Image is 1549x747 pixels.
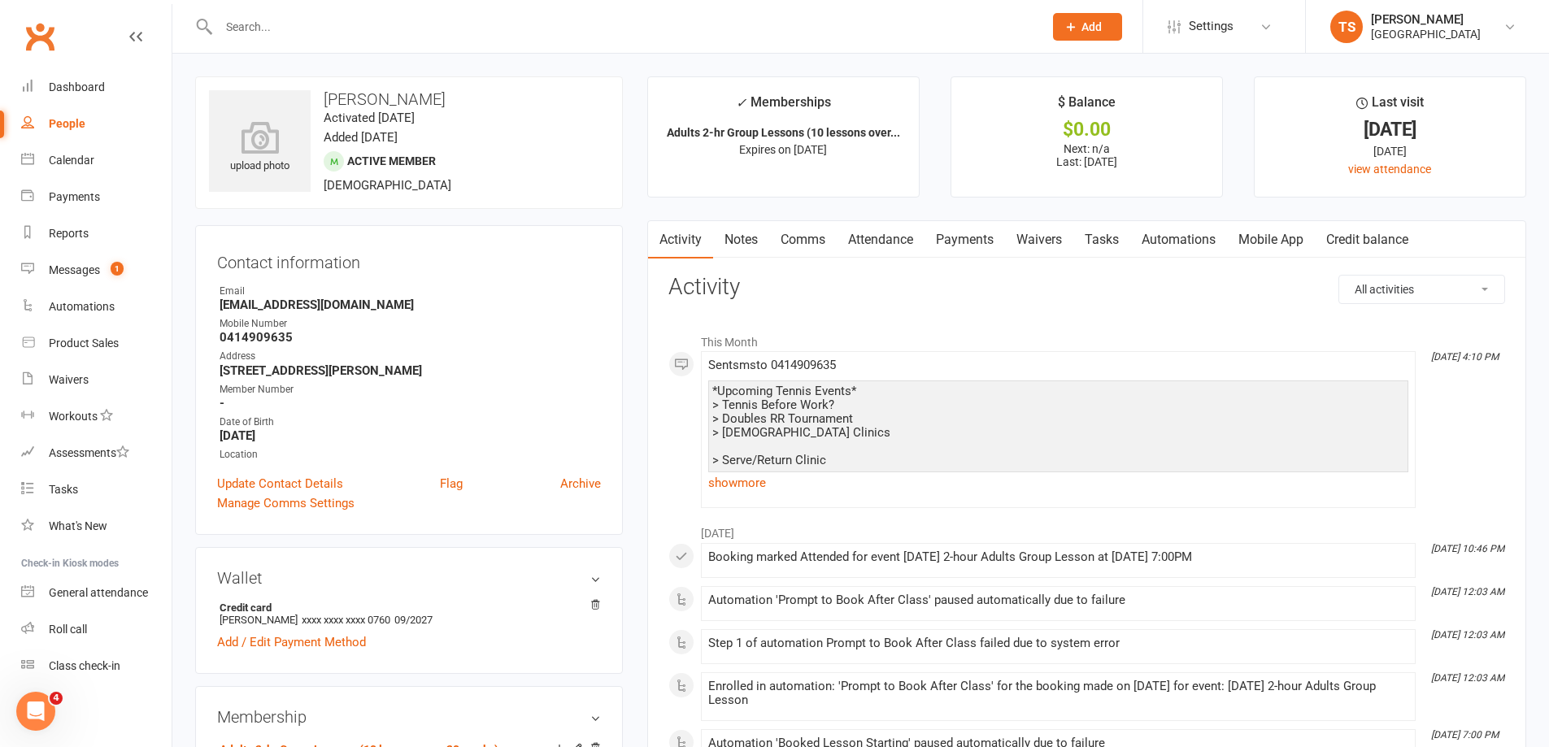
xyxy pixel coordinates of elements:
[49,80,105,93] div: Dashboard
[966,142,1207,168] p: Next: n/a Last: [DATE]
[49,519,107,532] div: What's New
[302,614,390,626] span: xxxx xxxx xxxx 0760
[111,262,124,276] span: 1
[209,121,311,175] div: upload photo
[209,90,609,108] h3: [PERSON_NAME]
[220,382,601,397] div: Member Number
[1371,12,1481,27] div: [PERSON_NAME]
[667,126,900,139] strong: Adults 2-hr Group Lessons (10 lessons over...
[49,446,129,459] div: Assessments
[49,190,100,203] div: Payments
[1431,351,1499,363] i: [DATE] 4:10 PM
[1348,163,1431,176] a: view attendance
[1130,221,1227,258] a: Automations
[49,410,98,423] div: Workouts
[736,92,831,122] div: Memberships
[21,611,172,648] a: Roll call
[220,396,601,410] strong: -
[1431,729,1499,740] i: [DATE] 7:00 PM
[21,362,172,398] a: Waivers
[713,221,769,258] a: Notes
[220,602,593,614] strong: Credit card
[1189,8,1234,45] span: Settings
[49,659,120,672] div: Class check-in
[966,121,1207,138] div: $0.00
[21,106,172,142] a: People
[1058,92,1116,121] div: $ Balance
[217,474,343,493] a: Update Contact Details
[217,708,601,726] h3: Membership
[1227,221,1315,258] a: Mobile App
[220,363,601,378] strong: [STREET_ADDRESS][PERSON_NAME]
[1431,543,1504,554] i: [DATE] 10:46 PM
[1073,221,1130,258] a: Tasks
[220,284,601,299] div: Email
[925,221,1005,258] a: Payments
[1356,92,1424,121] div: Last visit
[21,179,172,215] a: Payments
[49,263,100,276] div: Messages
[708,550,1408,564] div: Booking marked Attended for event [DATE] 2-hour Adults Group Lesson at [DATE] 7:00PM
[49,154,94,167] div: Calendar
[1315,221,1420,258] a: Credit balance
[1431,586,1504,597] i: [DATE] 12:03 AM
[708,358,836,372] span: Sent sms to 0414909635
[217,599,601,628] li: [PERSON_NAME]
[21,325,172,362] a: Product Sales
[21,648,172,684] a: Class kiosk mode
[1005,221,1073,258] a: Waivers
[49,300,115,313] div: Automations
[1371,27,1481,41] div: [GEOGRAPHIC_DATA]
[712,384,1404,578] div: *Upcoming Tennis Events* > Tennis Before Work? > Doubles RR Tournament > [DEMOGRAPHIC_DATA] Clini...
[708,636,1408,650] div: Step 1 of automation Prompt to Book After Class failed due to system error
[1269,121,1511,138] div: [DATE]
[708,593,1408,607] div: Automation 'Prompt to Book After Class' paused automatically due to failure
[49,586,148,599] div: General attendance
[49,373,89,386] div: Waivers
[21,142,172,179] a: Calendar
[668,516,1505,542] li: [DATE]
[217,493,355,513] a: Manage Comms Settings
[21,252,172,289] a: Messages 1
[21,471,172,508] a: Tasks
[220,415,601,430] div: Date of Birth
[214,15,1032,38] input: Search...
[324,111,415,125] time: Activated [DATE]
[648,221,713,258] a: Activity
[708,680,1408,707] div: Enrolled in automation: 'Prompt to Book After Class' for the booking made on [DATE] for event: [D...
[1431,672,1504,684] i: [DATE] 12:03 AM
[440,474,463,493] a: Flag
[837,221,925,258] a: Attendance
[220,428,601,443] strong: [DATE]
[217,247,601,271] h3: Contact information
[736,95,746,111] i: ✓
[1081,20,1102,33] span: Add
[739,143,827,156] span: Expires on [DATE]
[21,435,172,471] a: Assessments
[1330,11,1363,43] div: TS
[220,316,601,332] div: Mobile Number
[49,623,87,636] div: Roll call
[347,154,436,167] span: Active member
[1269,142,1511,160] div: [DATE]
[220,349,601,364] div: Address
[21,215,172,252] a: Reports
[49,117,85,130] div: People
[217,569,601,587] h3: Wallet
[21,508,172,545] a: What's New
[217,632,366,652] a: Add / Edit Payment Method
[708,471,1408,494] a: show more
[16,692,55,731] iframe: Intercom live chat
[50,692,63,705] span: 4
[324,178,451,193] span: [DEMOGRAPHIC_DATA]
[668,325,1505,351] li: This Month
[21,69,172,106] a: Dashboard
[668,275,1505,300] h3: Activity
[769,221,837,258] a: Comms
[20,16,60,57] a: Clubworx
[49,337,119,350] div: Product Sales
[220,330,601,345] strong: 0414909635
[1431,629,1504,641] i: [DATE] 12:03 AM
[394,614,433,626] span: 09/2027
[49,227,89,240] div: Reports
